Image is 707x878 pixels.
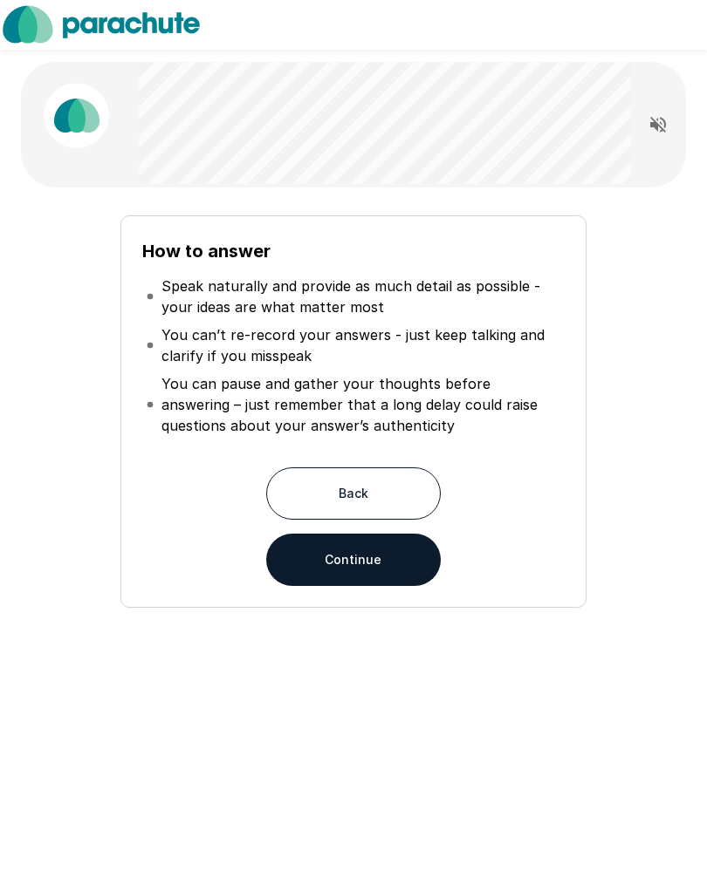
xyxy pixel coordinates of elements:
[266,534,441,587] button: Continue
[142,242,271,262] b: How to answer
[44,84,109,149] img: parachute_avatar.png
[266,468,441,521] button: Back
[641,108,676,143] button: Read questions aloud
[161,276,562,318] p: Speak naturally and provide as much detail as possible - your ideas are what matter most
[161,374,562,437] p: You can pause and gather your thoughts before answering – just remember that a long delay could r...
[161,325,562,367] p: You can’t re-record your answers - just keep talking and clarify if you misspeak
